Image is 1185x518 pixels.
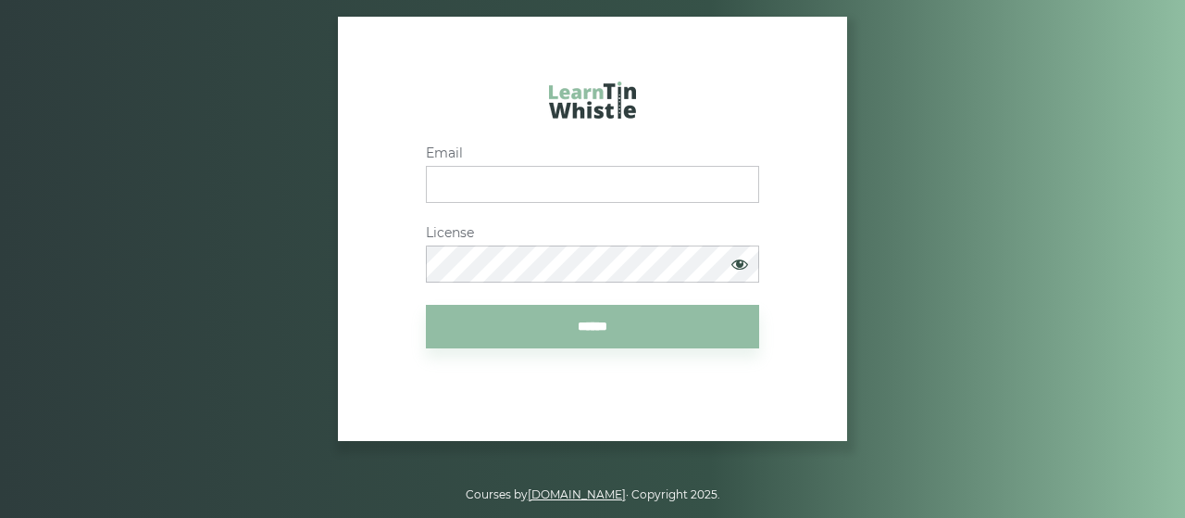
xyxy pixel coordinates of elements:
label: Email [426,145,759,161]
img: LearnTinWhistle.com [549,82,636,119]
p: Courses by · Copyright 2025. [70,486,1115,504]
a: [DOMAIN_NAME] [528,487,626,501]
label: License [426,225,759,241]
a: LearnTinWhistle.com [549,82,636,128]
